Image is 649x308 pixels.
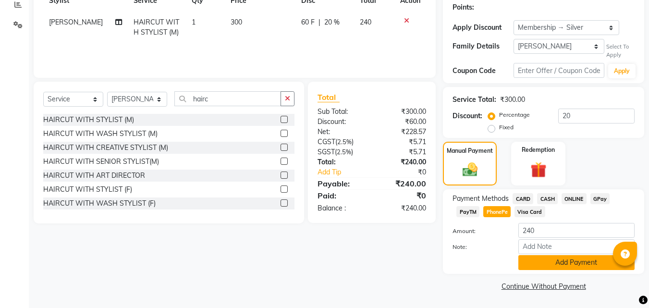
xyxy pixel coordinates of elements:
[49,18,103,26] span: [PERSON_NAME]
[499,111,530,119] label: Percentage
[372,203,433,213] div: ₹240.00
[310,178,372,189] div: Payable:
[310,137,372,147] div: ( )
[453,66,513,76] div: Coupon Code
[310,117,372,127] div: Discount:
[372,157,433,167] div: ₹240.00
[590,193,610,204] span: GPay
[500,95,525,105] div: ₹300.00
[453,194,509,204] span: Payment Methods
[445,227,511,235] label: Amount:
[301,17,315,27] span: 60 F
[606,43,635,59] div: Select To Apply
[310,147,372,157] div: ( )
[43,171,145,181] div: HAIRCUT WITH ART DIRECTOR
[360,18,371,26] span: 240
[310,157,372,167] div: Total:
[456,206,479,217] span: PayTM
[608,64,636,78] button: Apply
[318,17,320,27] span: |
[445,243,511,251] label: Note:
[43,157,159,167] div: HAIRCUT WITH SENIOR STYLIST(M)
[522,146,555,154] label: Redemption
[537,193,558,204] span: CASH
[453,41,513,51] div: Family Details
[134,18,179,37] span: HAIRCUT WITH STYLIST (M)
[447,147,493,155] label: Manual Payment
[192,18,196,26] span: 1
[310,190,372,201] div: Paid:
[337,138,352,146] span: 2.5%
[310,167,382,177] a: Add Tip
[562,193,587,204] span: ONLINE
[372,127,433,137] div: ₹228.57
[453,23,513,33] div: Apply Discount
[514,63,604,78] input: Enter Offer / Coupon Code
[453,2,474,12] div: Points:
[372,107,433,117] div: ₹300.00
[310,203,372,213] div: Balance :
[324,17,340,27] span: 20 %
[453,111,482,121] div: Discount:
[310,127,372,137] div: Net:
[372,147,433,157] div: ₹5.71
[43,198,156,209] div: HAIRCUT WITH WASH STYLIST (F)
[483,206,511,217] span: PhonePe
[43,185,132,195] div: HAIRCUT WITH STYLIST (F)
[231,18,242,26] span: 300
[318,92,340,102] span: Total
[318,148,335,156] span: SGST
[518,239,635,254] input: Add Note
[43,115,134,125] div: HAIRCUT WITH STYLIST (M)
[318,137,335,146] span: CGST
[372,117,433,127] div: ₹60.00
[526,160,551,180] img: _gift.svg
[337,148,351,156] span: 2.5%
[518,223,635,238] input: Amount
[372,137,433,147] div: ₹5.71
[372,178,433,189] div: ₹240.00
[372,190,433,201] div: ₹0
[43,143,168,153] div: HAIRCUT WITH CREATIVE STYLIST (M)
[518,255,635,270] button: Add Payment
[514,206,545,217] span: Visa Card
[310,107,372,117] div: Sub Total:
[382,167,434,177] div: ₹0
[453,95,496,105] div: Service Total:
[499,123,514,132] label: Fixed
[458,161,482,178] img: _cash.svg
[174,91,281,106] input: Search or Scan
[43,129,158,139] div: HAIRCUT WITH WASH STYLIST (M)
[445,282,642,292] a: Continue Without Payment
[513,193,533,204] span: CARD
